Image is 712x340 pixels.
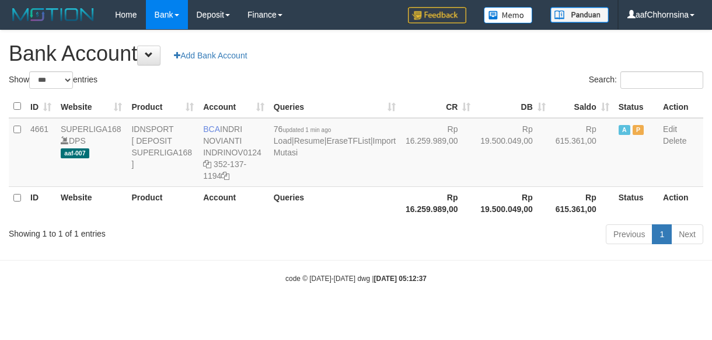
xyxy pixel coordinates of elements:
[663,136,686,145] a: Delete
[274,136,396,157] a: Import Mutasi
[484,7,533,23] img: Button%20Memo.svg
[274,124,331,134] span: 76
[29,71,73,89] select: Showentries
[663,124,677,134] a: Edit
[56,186,127,220] th: Website
[221,171,229,181] a: Copy 3521371194 to clipboard
[127,118,198,187] td: IDNSPORT [ DEPOSIT SUPERLIGA168 ]
[203,148,261,157] a: INDRINOV0124
[61,124,121,134] a: SUPERLIGA168
[550,7,609,23] img: panduan.png
[274,136,292,145] a: Load
[26,186,56,220] th: ID
[550,118,614,187] td: Rp 615.361,00
[166,46,254,65] a: Add Bank Account
[9,6,97,23] img: MOTION_logo.png
[614,95,658,118] th: Status
[400,95,475,118] th: CR: activate to sort column ascending
[56,118,127,187] td: DPS
[671,224,703,244] a: Next
[274,124,396,157] span: | | |
[282,127,331,133] span: updated 1 min ago
[9,71,97,89] label: Show entries
[198,95,269,118] th: Account: activate to sort column ascending
[400,186,475,220] th: Rp 16.259.989,00
[550,186,614,220] th: Rp 615.361,00
[294,136,324,145] a: Resume
[127,186,198,220] th: Product
[614,186,658,220] th: Status
[61,148,89,158] span: aaf-007
[658,186,703,220] th: Action
[326,136,370,145] a: EraseTFList
[550,95,614,118] th: Saldo: activate to sort column ascending
[203,124,220,134] span: BCA
[475,95,550,118] th: DB: activate to sort column ascending
[652,224,672,244] a: 1
[658,95,703,118] th: Action
[203,159,211,169] a: Copy INDRINOV0124 to clipboard
[285,275,427,283] small: code © [DATE]-[DATE] dwg |
[400,118,475,187] td: Rp 16.259.989,00
[127,95,198,118] th: Product: activate to sort column ascending
[620,71,703,89] input: Search:
[26,95,56,118] th: ID: activate to sort column ascending
[9,223,288,240] div: Showing 1 to 1 of 1 entries
[269,95,400,118] th: Queries: activate to sort column ascending
[475,118,550,187] td: Rp 19.500.049,00
[408,7,466,23] img: Feedback.jpg
[9,42,703,65] h1: Bank Account
[198,118,269,187] td: INDRI NOVIANTI 352-137-1194
[56,95,127,118] th: Website: activate to sort column ascending
[198,186,269,220] th: Account
[475,186,550,220] th: Rp 19.500.049,00
[26,118,56,187] td: 4661
[633,125,644,135] span: Paused
[606,224,652,244] a: Previous
[269,186,400,220] th: Queries
[619,125,630,135] span: Active
[374,275,427,283] strong: [DATE] 05:12:37
[589,71,703,89] label: Search:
